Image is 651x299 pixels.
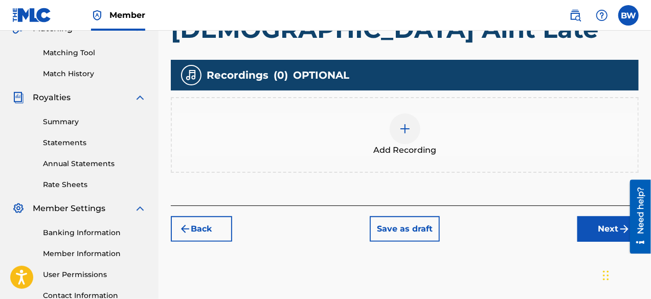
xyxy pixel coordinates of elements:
[171,216,232,242] button: Back
[399,123,411,135] img: add
[43,48,146,58] a: Matching Tool
[603,260,609,291] div: Drag
[134,91,146,104] img: expand
[207,67,268,83] span: Recordings
[134,202,146,215] img: expand
[622,180,651,254] iframe: Resource Center
[577,216,639,242] button: Next
[600,250,651,299] iframe: Chat Widget
[43,269,146,280] a: User Permissions
[33,91,71,104] span: Royalties
[618,223,631,235] img: f7272a7cc735f4ea7f67.svg
[185,69,197,81] img: recording
[618,5,639,26] div: User Menu
[43,137,146,148] a: Statements
[11,7,25,54] div: Need help?
[373,144,436,156] span: Add Recording
[12,202,25,215] img: Member Settings
[43,227,146,238] a: Banking Information
[33,202,105,215] span: Member Settings
[293,67,349,83] span: OPTIONAL
[43,248,146,259] a: Member Information
[274,67,288,83] span: ( 0 )
[370,216,440,242] button: Save as draft
[12,91,25,104] img: Royalties
[43,179,146,190] a: Rate Sheets
[592,5,612,26] div: Help
[596,9,608,21] img: help
[43,117,146,127] a: Summary
[179,223,191,235] img: 7ee5dd4eb1f8a8e3ef2f.svg
[12,8,52,22] img: MLC Logo
[43,68,146,79] a: Match History
[569,9,581,21] img: search
[43,158,146,169] a: Annual Statements
[565,5,586,26] a: Public Search
[91,9,103,21] img: Top Rightsholder
[109,9,145,21] span: Member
